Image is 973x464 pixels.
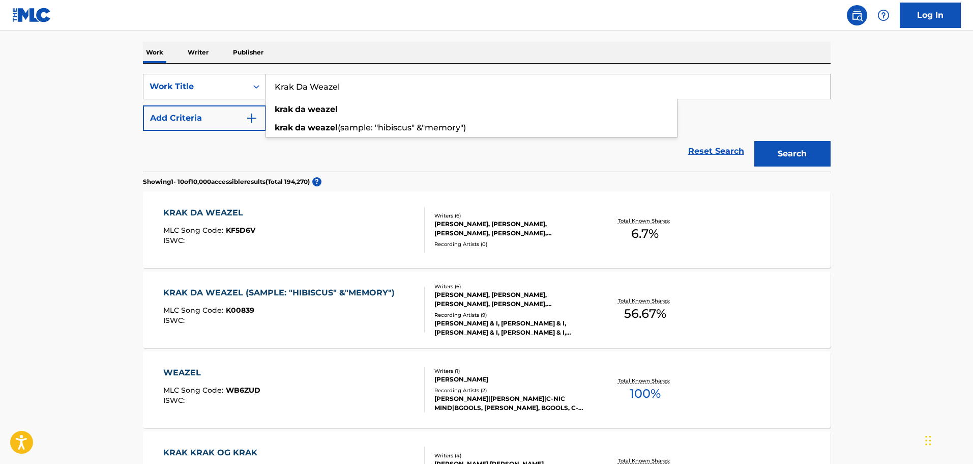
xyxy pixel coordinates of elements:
div: [PERSON_NAME]|[PERSON_NAME]|C-NIC MIND|BGOOLS, [PERSON_NAME], BGOOLS, C-NIC MIND, [PERSON_NAME] [434,394,588,413]
button: Search [754,141,831,167]
p: Total Known Shares: [618,217,672,225]
strong: weazel [308,123,338,132]
img: MLC Logo [12,8,51,22]
div: KRAK KRAK OG KRAK [163,447,262,459]
span: ISWC : [163,316,187,325]
p: Writer [185,42,212,63]
button: Add Criteria [143,105,266,131]
span: ISWC : [163,236,187,245]
span: MLC Song Code : [163,386,226,395]
iframe: Chat Widget [922,415,973,464]
p: Total Known Shares: [618,377,672,385]
span: MLC Song Code : [163,306,226,315]
div: Help [873,5,894,25]
strong: krak [275,104,293,114]
span: K00839 [226,306,254,315]
a: Log In [900,3,961,28]
a: Public Search [847,5,867,25]
strong: da [295,104,306,114]
p: Work [143,42,166,63]
span: ISWC : [163,396,187,405]
p: Publisher [230,42,267,63]
div: Writers ( 6 ) [434,283,588,290]
p: Showing 1 - 10 of 10,000 accessible results (Total 194,270 ) [143,177,310,186]
div: [PERSON_NAME] & I, [PERSON_NAME] & I, [PERSON_NAME] & I, [PERSON_NAME] & I, [PERSON_NAME] & I [434,319,588,337]
div: [PERSON_NAME], [PERSON_NAME], [PERSON_NAME], [PERSON_NAME], [PERSON_NAME], [PERSON_NAME] [434,290,588,309]
strong: da [295,123,306,132]
div: Writers ( 6 ) [434,212,588,220]
span: 6.7 % [631,225,659,243]
img: 9d2ae6d4665cec9f34b9.svg [246,112,258,124]
a: KRAK DA WEAZELMLC Song Code:KF5D6VISWC:Writers (6)[PERSON_NAME], [PERSON_NAME], [PERSON_NAME], [P... [143,192,831,268]
strong: weazel [308,104,338,114]
a: Reset Search [683,140,749,162]
div: Recording Artists ( 0 ) [434,240,588,248]
a: KRAK DA WEAZEL (SAMPLE: "HIBISCUS" &"MEMORY")MLC Song Code:K00839ISWC:Writers (6)[PERSON_NAME], [... [143,271,831,348]
div: WEAZEL [163,367,260,379]
div: [PERSON_NAME], [PERSON_NAME], [PERSON_NAME], [PERSON_NAME], [PERSON_NAME], [PERSON_NAME] [434,220,588,238]
span: KF5D6V [226,226,255,235]
img: search [851,9,863,21]
span: ? [312,177,321,186]
div: [PERSON_NAME] [434,375,588,384]
div: Drag [925,425,931,456]
form: Search Form [143,74,831,172]
a: WEAZELMLC Song Code:WB6ZUDISWC:Writers (1)[PERSON_NAME]Recording Artists (2)[PERSON_NAME]|[PERSON... [143,351,831,428]
div: Work Title [150,80,241,93]
div: KRAK DA WEAZEL [163,207,255,219]
strong: krak [275,123,293,132]
img: help [877,9,890,21]
span: 100 % [630,385,661,403]
div: Recording Artists ( 2 ) [434,387,588,394]
p: Total Known Shares: [618,297,672,305]
span: WB6ZUD [226,386,260,395]
span: MLC Song Code : [163,226,226,235]
span: (sample: "hibiscus" &"memory") [338,123,466,132]
div: Recording Artists ( 9 ) [434,311,588,319]
span: 56.67 % [624,305,666,323]
div: KRAK DA WEAZEL (SAMPLE: "HIBISCUS" &"MEMORY") [163,287,400,299]
div: Writers ( 1 ) [434,367,588,375]
div: Writers ( 4 ) [434,452,588,459]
